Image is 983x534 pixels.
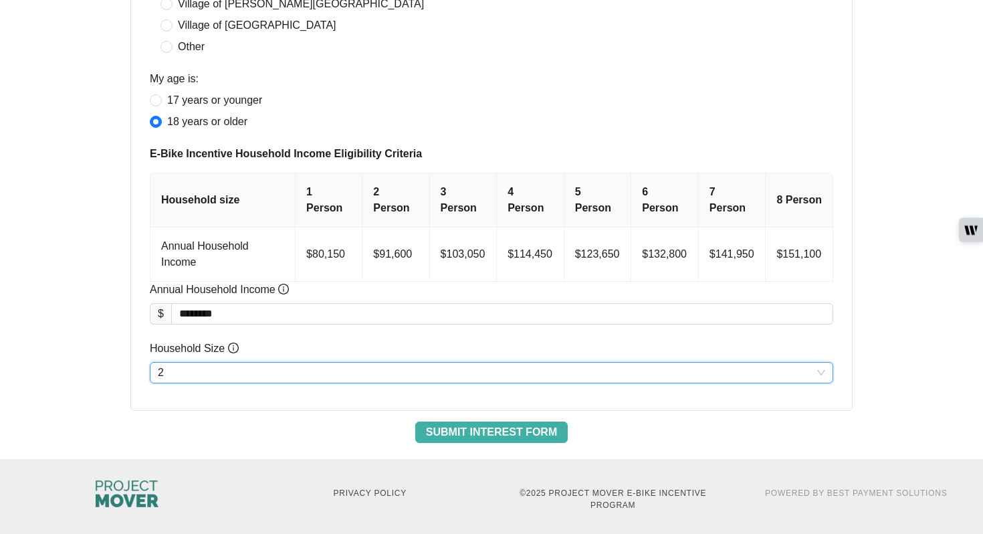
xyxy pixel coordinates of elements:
th: 8 Person [766,173,833,228]
div: $ [150,303,171,325]
button: Submit Interest Form [415,422,568,443]
td: Annual Household Income [150,228,296,282]
span: Annual Household Income [150,282,289,298]
label: My age is: [150,71,199,87]
td: $91,600 [362,228,429,282]
span: 2 [158,363,825,383]
td: $151,100 [766,228,833,282]
th: 2 Person [362,173,429,228]
span: E-Bike Incentive Household Income Eligibility Criteria [150,146,833,162]
th: 6 Person [631,173,699,228]
span: Household Size [150,341,239,357]
th: Household size [150,173,296,228]
td: $123,650 [564,228,632,282]
th: 3 Person [430,173,498,228]
td: $80,150 [296,228,362,282]
span: Submit Interest Form [426,424,557,440]
a: Privacy Policy [334,488,407,498]
a: Powered By Best Payment Solutions [765,488,947,498]
td: $114,450 [497,228,564,282]
span: info-circle [228,343,239,353]
p: © 2025 Project MOVER E-Bike Incentive Program [500,487,727,511]
td: $132,800 [631,228,699,282]
span: 17 years or younger [162,92,267,108]
th: 7 Person [699,173,766,228]
span: Other [173,39,210,55]
th: 5 Person [564,173,632,228]
span: 18 years or older [162,114,253,130]
img: Columbus City Council [96,480,158,507]
th: 1 Person [296,173,362,228]
span: Village of [GEOGRAPHIC_DATA] [173,17,342,33]
td: $141,950 [699,228,766,282]
span: info-circle [278,284,289,294]
th: 4 Person [497,173,564,228]
td: $103,050 [430,228,498,282]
